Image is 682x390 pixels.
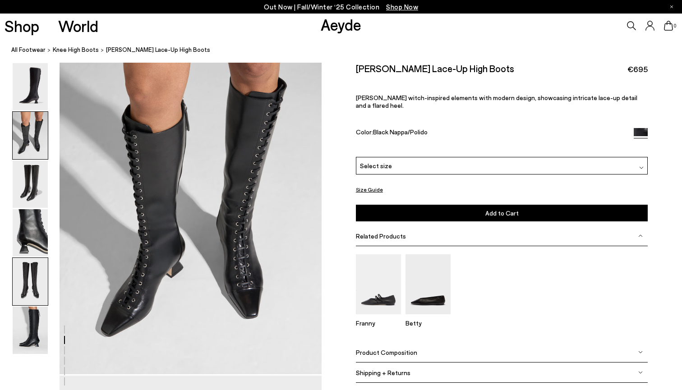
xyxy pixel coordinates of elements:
img: svg%3E [638,350,643,354]
img: Mavis Lace-Up High Boots - Image 3 [13,161,48,208]
a: Aeyde [321,15,361,34]
p: [PERSON_NAME] witch-inspired elements with modern design, showcasing intricate lace-up detail and... [356,94,648,109]
a: Shop [5,18,39,34]
span: 0 [673,23,677,28]
img: Mavis Lace-Up High Boots - Image 2 [13,112,48,159]
p: Out Now | Fall/Winter ‘25 Collection [264,1,418,13]
img: svg%3E [638,234,643,238]
span: Shipping + Returns [356,369,410,376]
nav: breadcrumb [11,38,682,63]
span: [PERSON_NAME] Lace-Up High Boots [106,45,210,55]
span: €695 [627,64,648,75]
img: Mavis Lace-Up High Boots - Image 6 [13,307,48,354]
button: Size Guide [356,184,383,195]
a: All Footwear [11,45,46,55]
button: Add to Cart [356,205,648,221]
span: Add to Cart [485,209,519,217]
h2: [PERSON_NAME] Lace-Up High Boots [356,63,514,74]
img: Mavis Lace-Up High Boots - Image 4 [13,209,48,257]
a: knee high boots [53,45,99,55]
p: Franny [356,319,401,327]
a: 0 [664,21,673,31]
span: knee high boots [53,46,99,53]
img: svg%3E [639,165,644,170]
img: Betty Square-Toe Ballet Flats [406,254,451,314]
a: Franny Double-Strap Flats Franny [356,308,401,327]
div: Color: [356,128,625,138]
span: Product Composition [356,349,417,356]
img: Mavis Lace-Up High Boots - Image 5 [13,258,48,305]
a: Betty Square-Toe Ballet Flats Betty [406,308,451,327]
span: Select size [360,161,392,170]
img: svg%3E [638,370,643,375]
img: Mavis Lace-Up High Boots - Image 1 [13,63,48,110]
a: World [58,18,98,34]
p: Betty [406,319,451,327]
span: Navigate to /collections/new-in [386,3,418,11]
span: Related Products [356,232,406,240]
span: Black Nappa/Polido [373,128,428,135]
img: Franny Double-Strap Flats [356,254,401,314]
